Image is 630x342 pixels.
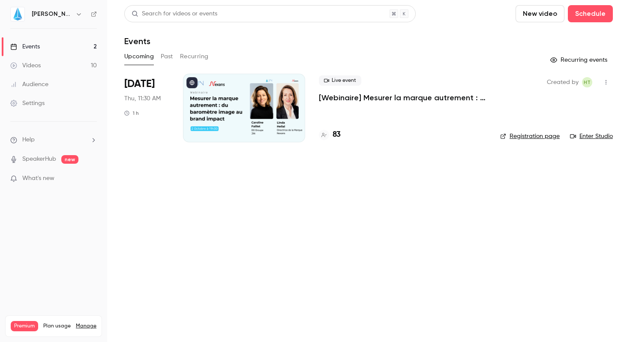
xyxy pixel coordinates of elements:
[32,10,72,18] h6: [PERSON_NAME]
[582,77,592,87] span: Hugo Tauzin
[10,99,45,108] div: Settings
[43,323,71,330] span: Plan usage
[22,174,54,183] span: What's new
[124,77,155,91] span: [DATE]
[10,135,97,144] li: help-dropdown-opener
[61,155,78,164] span: new
[22,155,56,164] a: SpeakerHub
[124,110,139,117] div: 1 h
[11,321,38,331] span: Premium
[124,50,154,63] button: Upcoming
[124,36,150,46] h1: Events
[546,53,613,67] button: Recurring events
[124,74,169,142] div: Oct 2 Thu, 11:30 AM (Europe/Paris)
[500,132,560,141] a: Registration page
[570,132,613,141] a: Enter Studio
[180,50,209,63] button: Recurring
[76,323,96,330] a: Manage
[22,135,35,144] span: Help
[584,77,591,87] span: HT
[568,5,613,22] button: Schedule
[161,50,173,63] button: Past
[10,42,40,51] div: Events
[10,61,41,70] div: Videos
[547,77,579,87] span: Created by
[87,175,97,183] iframe: Noticeable Trigger
[10,80,48,89] div: Audience
[319,75,361,86] span: Live event
[11,7,24,21] img: JIN
[319,129,341,141] a: 83
[132,9,217,18] div: Search for videos or events
[333,129,341,141] h4: 83
[124,94,161,103] span: Thu, 11:30 AM
[319,93,486,103] a: [Webinaire] Mesurer la marque autrement : du baromètre image au brand impact
[516,5,564,22] button: New video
